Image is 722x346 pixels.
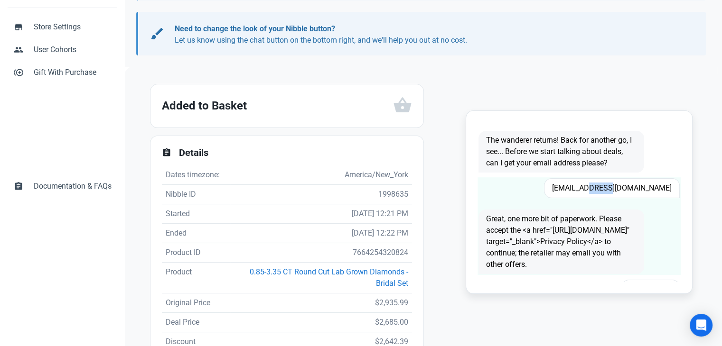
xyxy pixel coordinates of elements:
td: Product ID [162,243,230,263]
h2: Details [179,147,412,158]
td: [DATE] 12:22 PM [230,224,412,243]
td: 1998635 [230,185,412,204]
span: assignment [162,148,171,157]
td: Deal Price [162,313,230,332]
td: Original Price [162,293,230,313]
span: Documentation & FAQs [34,181,112,192]
a: control_point_duplicateGift With Purchase [8,61,117,84]
a: peopleUser Cohorts [8,38,117,61]
a: assignmentDocumentation & FAQs [8,175,117,198]
td: Product [162,263,230,293]
span: Great, one more bit of paperwork. Please accept the <a href="[URL][DOMAIN_NAME]" target="_blank">... [478,209,644,274]
span: store [14,21,23,31]
b: Need to change the look of your Nibble button? [175,24,335,33]
td: Dates timezone: [162,165,230,185]
td: Nibble ID [162,185,230,204]
td: Started [162,204,230,224]
p: Let us know using the chat button on the bottom right, and we'll help you out at no cost. [175,23,685,46]
td: 7664254320824 [230,243,412,263]
td: America/New_York [230,165,412,185]
span: people [14,44,23,54]
a: 0.85-3.35 CT Round Cut Lab Grown Diamonds - Bridal Set [250,267,408,288]
span: control_point_duplicate [14,67,23,76]
span: $2,642.39 [375,337,408,346]
span: brush [150,26,165,41]
span: [EMAIL_ADDRESS][DOMAIN_NAME] [544,178,680,198]
td: Ended [162,224,230,243]
span: shopping_basket [393,96,412,115]
td: $2,935.99 [230,293,412,313]
a: storeStore Settings [8,16,117,38]
div: Open Intercom Messenger [690,314,713,337]
td: [DATE] 12:21 PM [230,204,412,224]
h2: Added to Basket [162,96,393,115]
span: assignment [14,181,23,190]
span: Store Settings [34,21,112,33]
span: The wanderer returns! Back for another go, I see... Before we start talking about deals, can I ge... [478,131,644,173]
span: User Cohorts [34,44,112,55]
span: Gift With Purchase [34,67,112,78]
span: $2,685.00 [375,318,408,327]
span: Yes, all good [621,280,680,300]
